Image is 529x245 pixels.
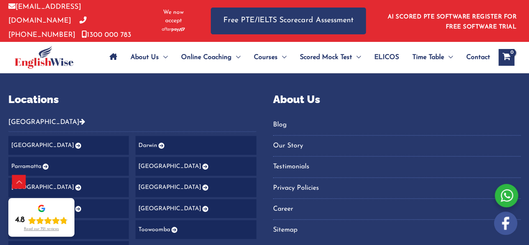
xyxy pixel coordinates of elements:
span: About Us [130,43,159,72]
span: Menu Toggle [352,43,361,72]
a: Privacy Policies [273,181,521,195]
span: Menu Toggle [278,43,286,72]
span: Menu Toggle [159,43,168,72]
div: Rating: 4.8 out of 5 [15,215,68,225]
span: Contact [466,43,490,72]
a: AI SCORED PTE SOFTWARE REGISTER FOR FREE SOFTWARE TRIAL [388,14,517,30]
a: [GEOGRAPHIC_DATA] [135,199,256,218]
span: Menu Toggle [444,43,453,72]
a: Contact [460,43,490,72]
a: Toowoomba [135,220,256,239]
span: Time Table [412,43,444,72]
a: [GEOGRAPHIC_DATA] [8,199,129,218]
a: ELICOS [368,43,406,72]
span: ELICOS [374,43,399,72]
aside: Header Widget 1 [383,7,521,34]
span: Online Coaching [181,43,232,72]
a: Darwin [135,136,256,155]
span: Menu Toggle [232,43,240,72]
p: Locations [8,92,256,108]
a: Career [273,202,521,216]
a: Time TableMenu Toggle [406,43,460,72]
a: Blog [273,118,521,132]
a: Parramatta [8,157,129,176]
nav: Menu [273,118,521,237]
a: Sitemap [273,223,521,237]
a: Our Story [273,139,521,153]
a: [EMAIL_ADDRESS][DOMAIN_NAME] [8,3,81,24]
p: About Us [273,92,521,108]
div: 4.8 [15,215,25,225]
span: Scored Mock Test [300,43,352,72]
a: [PHONE_NUMBER] [8,17,87,38]
img: white-facebook.png [494,211,517,235]
button: [GEOGRAPHIC_DATA] [8,118,256,132]
a: Online CoachingMenu Toggle [174,43,247,72]
a: [GEOGRAPHIC_DATA] [8,136,129,155]
img: cropped-ew-logo [15,46,74,69]
a: View Shopping Cart, empty [498,49,514,66]
a: 1300 000 783 [82,31,131,39]
a: CoursesMenu Toggle [247,43,293,72]
span: Courses [254,43,278,72]
a: Testimonials [273,160,521,174]
a: [GEOGRAPHIC_DATA] [135,157,256,176]
nav: Site Navigation: Main Menu [103,43,490,72]
a: Scored Mock TestMenu Toggle [293,43,368,72]
span: We now accept [157,8,190,25]
img: Afterpay-Logo [162,27,185,32]
a: Free PTE/IELTS Scorecard Assessment [211,8,366,34]
a: About UsMenu Toggle [124,43,174,72]
a: [GEOGRAPHIC_DATA] [8,178,129,197]
a: [GEOGRAPHIC_DATA] [135,178,256,197]
div: Read our 721 reviews [24,227,59,232]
